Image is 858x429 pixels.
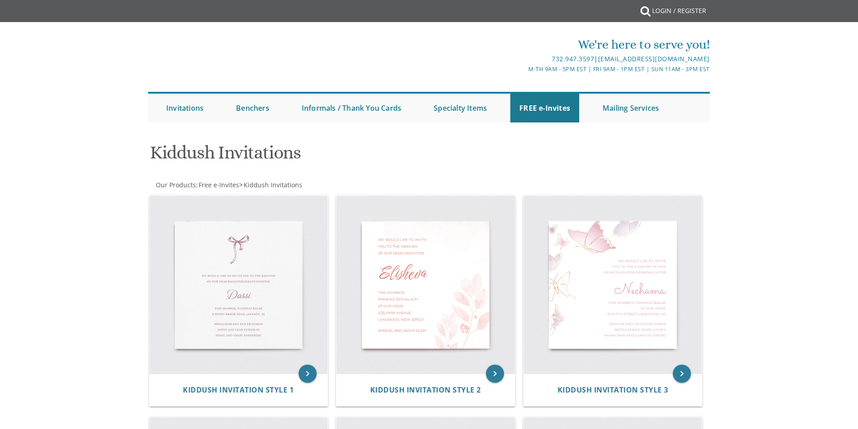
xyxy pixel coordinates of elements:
a: Free e-Invites [198,181,239,189]
a: Kiddush Invitation Style 1 [183,386,294,394]
a: 732.947.3597 [552,54,594,63]
span: Free e-Invites [199,181,239,189]
a: Benchers [227,94,278,122]
a: Specialty Items [425,94,496,122]
span: Kiddush Invitations [244,181,302,189]
img: Kiddush Invitation Style 3 [524,196,702,374]
a: Informals / Thank You Cards [293,94,410,122]
span: Kiddush Invitation Style 2 [370,385,481,395]
a: Kiddush Invitation Style 2 [370,386,481,394]
span: > [239,181,302,189]
a: keyboard_arrow_right [299,365,317,383]
a: keyboard_arrow_right [486,365,504,383]
a: FREE e-Invites [510,94,579,122]
a: Mailing Services [594,94,668,122]
h1: Kiddush Invitations [150,143,518,169]
a: Kiddush Invitations [243,181,302,189]
div: We're here to serve you! [336,36,710,54]
span: Kiddush Invitation Style 1 [183,385,294,395]
img: Kiddush Invitation Style 2 [336,196,515,374]
span: Kiddush Invitation Style 3 [558,385,668,395]
a: [EMAIL_ADDRESS][DOMAIN_NAME] [598,54,710,63]
a: keyboard_arrow_right [673,365,691,383]
a: Invitations [157,94,213,122]
div: : [148,181,429,190]
div: | [336,54,710,64]
a: Kiddush Invitation Style 3 [558,386,668,394]
a: Our Products [155,181,196,189]
img: Kiddush Invitation Style 1 [150,196,328,374]
div: M-Th 9am - 5pm EST | Fri 9am - 1pm EST | Sun 11am - 3pm EST [336,64,710,74]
